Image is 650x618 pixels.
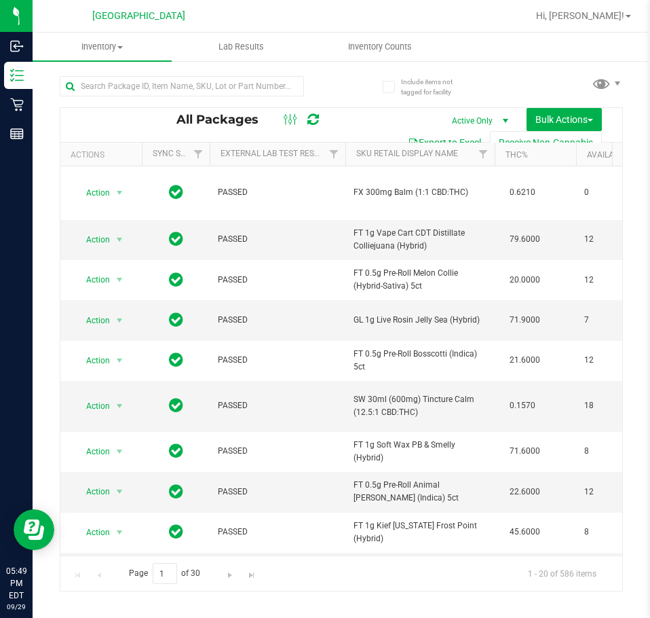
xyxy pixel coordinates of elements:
[169,522,183,541] span: In Sync
[153,149,205,158] a: Sync Status
[14,509,54,550] iframe: Resource center
[111,230,128,249] span: select
[353,267,486,293] span: FT 0.5g Pre-Roll Melon Collie (Hybrid-Sativa) 5ct
[353,348,486,374] span: FT 0.5g Pre-Roll Bosscotti (Indica) 5ct
[356,149,458,158] a: Sku Retail Display Name
[218,314,337,327] span: PASSED
[399,131,490,154] button: Export to Excel
[169,482,183,501] span: In Sync
[169,310,183,329] span: In Sync
[584,233,636,246] span: 12
[330,41,430,53] span: Inventory Counts
[353,439,486,465] span: FT 1g Soft Wax PB & Smelly (Hybrid)
[503,230,547,249] span: 79.6000
[92,10,185,22] span: [GEOGRAPHIC_DATA]
[221,149,327,158] a: External Lab Test Result
[503,310,547,330] span: 71.9000
[311,33,450,61] a: Inventory Counts
[218,186,337,199] span: PASSED
[10,127,24,141] inline-svg: Reports
[10,39,24,53] inline-svg: Inbound
[111,482,128,501] span: select
[503,482,547,502] span: 22.6000
[323,143,345,166] a: Filter
[503,441,547,461] span: 71.6000
[584,354,636,367] span: 12
[74,230,111,249] span: Action
[6,602,26,612] p: 09/29
[111,397,128,416] span: select
[584,399,636,412] span: 18
[169,183,183,202] span: In Sync
[218,233,337,246] span: PASSED
[111,442,128,461] span: select
[111,183,128,202] span: select
[176,112,272,127] span: All Packages
[503,183,542,202] span: 0.6210
[74,183,111,202] span: Action
[505,150,528,160] a: THC%
[10,98,24,111] inline-svg: Retail
[218,445,337,458] span: PASSED
[169,396,183,415] span: In Sync
[74,397,111,416] span: Action
[218,399,337,412] span: PASSED
[242,563,261,581] a: Go to the last page
[503,350,547,370] span: 21.6000
[584,486,636,498] span: 12
[74,482,111,501] span: Action
[153,563,177,584] input: 1
[503,270,547,290] span: 20.0000
[584,274,636,287] span: 12
[218,274,337,287] span: PASSED
[117,563,212,584] span: Page of 30
[584,445,636,458] span: 8
[584,526,636,539] span: 8
[503,522,547,542] span: 45.6000
[169,350,183,369] span: In Sync
[517,563,607,583] span: 1 - 20 of 586 items
[74,270,111,289] span: Action
[111,311,128,330] span: select
[490,131,602,154] button: Receive Non-Cannabis
[353,520,486,545] span: FT 1g Kief [US_STATE] Frost Point (Hybrid)
[74,311,111,330] span: Action
[353,227,486,253] span: FT 1g Vape Cart CDT Distillate Colliejuana (Hybrid)
[584,314,636,327] span: 7
[172,33,311,61] a: Lab Results
[74,351,111,370] span: Action
[200,41,282,53] span: Lab Results
[218,486,337,498] span: PASSED
[74,442,111,461] span: Action
[33,33,172,61] a: Inventory
[218,354,337,367] span: PASSED
[536,10,624,21] span: Hi, [PERSON_NAME]!
[10,69,24,82] inline-svg: Inventory
[187,143,210,166] a: Filter
[169,270,183,289] span: In Sync
[353,186,486,199] span: FX 300mg Balm (1:1 CBD:THC)
[503,396,542,416] span: 0.1570
[111,523,128,542] span: select
[584,186,636,199] span: 0
[218,526,337,539] span: PASSED
[111,351,128,370] span: select
[33,41,172,53] span: Inventory
[169,230,183,249] span: In Sync
[472,143,495,166] a: Filter
[401,77,469,97] span: Include items not tagged for facility
[111,270,128,289] span: select
[353,479,486,505] span: FT 0.5g Pre-Roll Animal [PERSON_NAME] (Indica) 5ct
[353,314,486,327] span: GL 1g Live Rosin Jelly Sea (Hybrid)
[535,114,593,125] span: Bulk Actions
[221,563,240,581] a: Go to the next page
[71,150,136,160] div: Actions
[169,441,183,460] span: In Sync
[527,108,602,131] button: Bulk Actions
[6,565,26,602] p: 05:49 PM EDT
[353,393,486,419] span: SW 30ml (600mg) Tincture Calm (12.5:1 CBD:THC)
[587,150,628,160] a: Available
[74,523,111,542] span: Action
[60,76,304,96] input: Search Package ID, Item Name, SKU, Lot or Part Number...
